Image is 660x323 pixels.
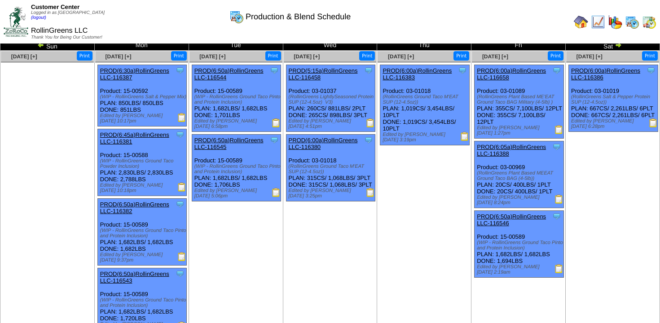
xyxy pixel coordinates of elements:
div: Edited by [PERSON_NAME] [DATE] 10:18pm [100,183,187,193]
div: Edited by [PERSON_NAME] [DATE] 5:06pm [194,188,281,199]
img: Production Report [272,118,281,127]
a: PROD(6:00a)RollinGreens LLC-116658 [477,67,546,81]
img: ZoRoCo_Logo(Green%26Foil)%20jpg.webp [4,7,28,37]
a: [DATE] [+] [199,53,225,60]
a: [DATE] [+] [576,53,603,60]
div: Edited by [PERSON_NAME] [DATE] 2:19am [477,264,563,275]
div: (RollinGreens Ground Taco M'EAT SUP (12-4.5oz)) [383,94,469,105]
img: Production Report [554,125,563,134]
img: Tooltip [552,66,561,75]
img: calendarprod.gif [229,9,244,24]
div: Product: 03-01018 PLAN: 315CS / 1,068LBS / 3PLT DONE: 315CS / 1,068LBS / 3PLT [286,135,375,201]
img: Tooltip [552,212,561,221]
div: Product: 03-01018 PLAN: 1,019CS / 3,454LBS / 10PLT DONE: 1,019CS / 3,454LBS / 10PLT [380,65,470,145]
img: Tooltip [458,66,467,75]
div: Edited by [PERSON_NAME] [DATE] 9:37pm [100,252,187,263]
a: PROD(6:00a)RollinGreens LLC-116380 [289,137,358,150]
a: (logout) [31,15,46,20]
div: Edited by [PERSON_NAME] [DATE] 6:28pm [571,118,658,129]
span: [DATE] [+] [106,53,132,60]
img: calendarinout.gif [642,15,656,29]
img: line_graph.gif [591,15,605,29]
a: [DATE] [+] [294,53,320,60]
img: Production Report [366,118,375,127]
button: Print [453,51,469,61]
img: Production Report [177,183,186,192]
img: Tooltip [270,135,279,144]
img: Production Report [177,113,186,122]
a: PROD(6:30a)RollinGreens LLC-116387 [100,67,169,81]
span: Logged in as [GEOGRAPHIC_DATA] [31,10,105,20]
a: [DATE] [+] [482,53,508,60]
span: Production & Blend Schedule [246,12,351,22]
div: Edited by [PERSON_NAME] [DATE] 4:51pm [289,118,375,129]
img: Production Report [272,188,281,197]
a: PROD(6:50a)RollinGreens LLC-116546 [477,213,546,227]
a: [DATE] [+] [11,53,37,60]
div: Edited by [PERSON_NAME] [DATE] 3:25pm [289,188,375,199]
button: Print [77,51,92,61]
div: Edited by [PERSON_NAME] [DATE] 1:27pm [477,125,563,136]
div: (WIP - RollinGreens Ground Taco Pinto and Protein Inclusion) [477,240,563,251]
img: graph.gif [608,15,622,29]
span: Customer Center [31,4,79,10]
img: Tooltip [176,269,185,278]
span: Thank You for Being Our Customer! [31,35,102,40]
div: (RollinGreens Ground Taco M'EAT SUP (12-4.5oz)) [289,164,375,175]
button: Print [548,51,563,61]
div: Edited by [PERSON_NAME] [DATE] 6:58pm [194,118,281,129]
div: (WIP - RollinGreens Ground Taco Powder Inclusion) [100,158,187,169]
img: Tooltip [552,142,561,151]
img: Tooltip [647,66,656,75]
img: Production Report [460,132,469,141]
a: PROD(6:00a)RollinGreens LLC-116383 [383,67,452,81]
img: Tooltip [270,66,279,75]
div: (WIP - RollinGreens Ground Taco Pinto and Protein Inclusion) [100,228,187,239]
img: Production Report [366,188,375,197]
img: Tooltip [364,135,373,144]
a: PROD(6:05a)RollinGreens LLC-116388 [477,144,546,157]
div: (RollinGreens Plant Based MEEAT Ground Taco BAG (4-5lb)) [477,170,563,181]
img: calendarprod.gif [625,15,639,29]
div: Product: 15-00588 PLAN: 2,830LBS / 2,830LBS DONE: 2,788LBS [97,129,187,196]
a: PROD(6:50a)RollinGreens LLC-116544 [194,67,264,81]
div: (RollinGreens Plant Based ME’EAT Ground Taco BAG Military (4-5lb) ) [477,94,563,105]
a: PROD(6:50a)RollinGreens LLC-116543 [100,271,169,284]
div: Product: 03-01089 PLAN: 355CS / 7,100LBS / 12PLT DONE: 355CS / 7,100LBS / 12PLT [475,65,564,139]
a: PROD(6:00a)RollinGreens LLC-116386 [571,67,640,81]
img: home.gif [574,15,588,29]
button: Print [642,51,658,61]
div: Edited by [PERSON_NAME] [DATE] 3:19pm [383,132,469,143]
div: Edited by [PERSON_NAME] [DATE] 10:17pm [100,113,187,124]
a: PROD(6:45a)RollinGreens LLC-116381 [100,131,169,145]
div: Product: 15-00589 PLAN: 1,682LBS / 1,682LBS DONE: 1,706LBS [192,135,281,201]
div: Product: 03-01037 PLAN: 260CS / 881LBS / 2PLT DONE: 265CS / 898LBS / 3PLT [286,65,375,132]
div: (WIP - RollinGreens Ground Taco Pinto and Protein Inclusion) [100,297,187,308]
img: Production Report [554,195,563,204]
div: Product: 15-00592 PLAN: 850LBS / 850LBS DONE: 851LBS [97,65,187,127]
div: (RollinGreens LightlySeasoned Protein SUP (12-4.5oz) V3) [289,94,375,105]
span: RollinGreens LLC [31,27,88,35]
div: (WIP - RollinGreens Salt & Pepper Mix) [100,94,187,100]
div: (WIP - RollinGreens Ground Taco Pinto and Protein Inclusion) [194,94,281,105]
img: Production Report [649,118,658,127]
div: Product: 15-00589 PLAN: 1,682LBS / 1,682LBS DONE: 1,682LBS [97,199,187,266]
a: PROD(6:50a)RollinGreens LLC-116382 [100,201,169,214]
div: (RollinGreens Salt & Pepper Protein SUP (12-4.5oz)) [571,94,658,105]
div: Product: 03-00969 PLAN: 20CS / 400LBS / 1PLT DONE: 20CS / 400LBS / 1PLT [475,141,564,208]
a: [DATE] [+] [388,53,414,60]
div: Product: 15-00589 PLAN: 1,682LBS / 1,682LBS DONE: 1,694LBS [475,211,564,278]
img: Production Report [554,264,563,273]
img: Production Report [177,252,186,261]
div: Edited by [PERSON_NAME] [DATE] 8:24pm [477,195,563,205]
img: Tooltip [176,66,185,75]
div: (WIP - RollinGreens Ground Taco Pinto and Protein Inclusion) [194,164,281,175]
img: Tooltip [176,200,185,209]
button: Print [359,51,375,61]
